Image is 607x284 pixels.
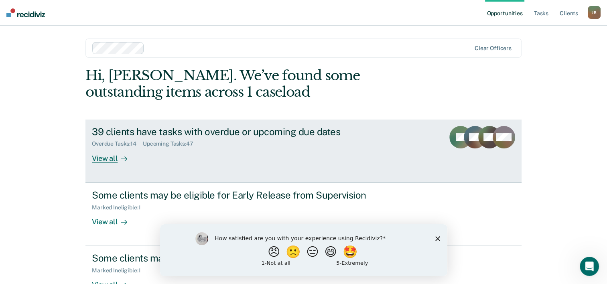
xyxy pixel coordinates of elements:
div: Overdue Tasks : 14 [92,140,143,147]
iframe: Survey by Kim from Recidiviz [160,224,447,276]
div: Upcoming Tasks : 47 [143,140,200,147]
a: Some clients may be eligible for Early Release from SupervisionMarked Ineligible:1View all [85,183,522,246]
div: Hi, [PERSON_NAME]. We’ve found some outstanding items across 1 caseload [85,67,434,100]
img: Recidiviz [6,8,45,17]
div: Marked Ineligible : 1 [92,204,147,211]
button: JB [588,6,601,19]
div: Marked Ineligible : 1 [92,267,147,274]
div: View all [92,147,137,163]
div: Some clients may be eligible for Early Release from Supervision [92,189,374,201]
a: 39 clients have tasks with overdue or upcoming due datesOverdue Tasks:14Upcoming Tasks:47View all [85,120,522,183]
div: Clear officers [475,45,512,52]
div: J B [588,6,601,19]
div: Some clients may be eligible for Annual Report Status [92,252,374,264]
iframe: Intercom live chat [580,257,599,276]
div: View all [92,211,137,226]
div: 39 clients have tasks with overdue or upcoming due dates [92,126,374,138]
